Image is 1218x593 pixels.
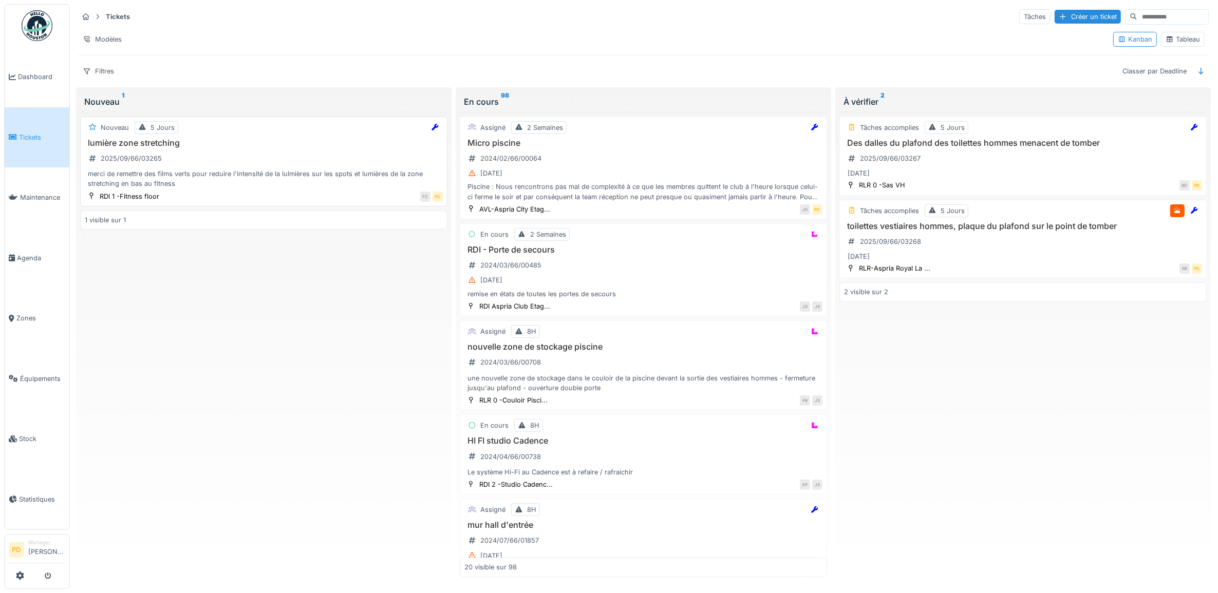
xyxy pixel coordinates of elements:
span: Équipements [20,374,65,384]
span: Stock [19,434,65,444]
div: Tâches accomplies [860,123,919,132]
div: En cours [464,95,823,108]
span: Statistiques [19,494,65,504]
span: Dashboard [18,72,65,82]
div: 2 visible sur 2 [844,287,888,297]
div: FC [420,192,430,202]
a: Agenda [5,228,69,289]
a: Tickets [5,107,69,168]
li: [PERSON_NAME] [28,539,65,561]
div: RR [1179,263,1190,274]
span: Agenda [17,253,65,263]
div: Tâches accomplies [860,206,919,216]
span: Maintenance [20,193,65,202]
div: 5 Jours [941,123,965,132]
div: 2024/02/66/00064 [480,154,541,163]
div: En cours [480,420,509,430]
div: Kanban [1118,34,1152,44]
div: RLR 0 -Couloir Pisci... [479,395,548,405]
div: Créer un ticket [1055,10,1121,24]
strong: Tickets [102,12,134,22]
div: 2 Semaines [530,229,566,239]
li: PD [9,542,24,558]
div: PB [800,395,810,406]
div: Tâches [1019,9,1051,24]
div: En cours [480,229,509,239]
div: À vérifier [844,95,1203,108]
div: RLR 0 -Sas VH [859,180,905,190]
a: Stock [5,409,69,469]
div: Tableau [1166,34,1200,44]
div: merci de remettre des films verts pour reduire l'intensité de la lulmières sur les spots et lumiè... [85,169,443,188]
div: XP [800,480,810,490]
a: Statistiques [5,469,69,530]
div: 2024/07/66/01857 [480,535,539,545]
div: PD [433,192,443,202]
div: 20 visible sur 98 [464,563,517,572]
div: RLR-Aspria Royal La ... [859,263,930,273]
div: Modèles [78,32,126,47]
div: Assigné [480,123,505,132]
div: PD [812,204,822,215]
div: PD [1192,263,1202,274]
div: Classer par Deadline [1118,64,1191,79]
div: une nouvelle zone de stockage dans le couloir de la piscine devant la sortie des vestiaires homme... [464,373,822,393]
div: remise en états de toutes les portes de secours [464,289,822,299]
h3: mur hall d'entrée [464,520,822,530]
div: JS [812,301,822,312]
div: 2 Semaines [527,123,563,132]
div: 2024/03/66/00485 [480,260,541,270]
div: [DATE] [848,252,870,261]
div: [DATE] [848,168,870,178]
div: Nouveau [84,95,443,108]
div: [DATE] [480,275,502,285]
a: PD Manager[PERSON_NAME] [9,539,65,563]
div: Assigné [480,327,505,336]
div: Manager [28,539,65,546]
div: 8H [530,420,539,430]
div: 2025/09/66/03265 [101,154,162,163]
div: RDI 2 -Studio Cadenc... [479,480,553,489]
a: Maintenance [5,167,69,228]
h3: toilettes vestiaires hommes, plaque du plafond sur le point de tomber [844,221,1202,231]
div: 5 Jours [151,123,175,132]
h3: nouvelle zone de stockage piscine [464,342,822,352]
h3: HI FI studio Cadence [464,436,822,446]
div: JS [800,204,810,215]
img: Badge_color-CXgf-gQk.svg [22,10,52,41]
span: Tickets [19,132,65,142]
div: 8H [527,327,536,336]
h3: Des dalles du plafond des toilettes hommes menacent de tomber [844,138,1202,148]
div: AVL-Aspria City Etag... [479,204,550,214]
div: 2024/03/66/00708 [480,357,541,367]
div: RDI 1 -Fitness floor [100,192,159,201]
a: Zones [5,288,69,349]
div: Le système Hi-Fi au Cadence est à refaire / rafraichir [464,467,822,477]
div: JS [800,301,810,312]
div: Filtres [78,64,119,79]
div: Assigné [480,505,505,514]
div: 8H [527,505,536,514]
div: JS [812,395,822,406]
h3: Micro piscine [464,138,822,148]
div: 1 visible sur 1 [85,215,126,225]
div: [DATE] [480,551,502,561]
div: 2025/09/66/03268 [860,237,921,246]
sup: 1 [122,95,124,108]
div: JS [812,480,822,490]
a: Dashboard [5,47,69,107]
h3: RDI - Porte de secours [464,245,822,255]
div: BD [1179,180,1190,190]
a: Équipements [5,349,69,409]
div: Piscine : Nous rencontrons pas mal de complexité à ce que les membres quittent le club à l'heure ... [464,182,822,201]
div: 2025/09/66/03267 [860,154,921,163]
sup: 98 [501,95,509,108]
div: 5 Jours [941,206,965,216]
div: Nouveau [101,123,129,132]
div: PD [1192,180,1202,190]
div: RDI Aspria Club Etag... [479,301,550,311]
div: 2024/04/66/00738 [480,452,541,462]
span: Zones [16,313,65,323]
sup: 2 [880,95,885,108]
h3: lumière zone stretching [85,138,443,148]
